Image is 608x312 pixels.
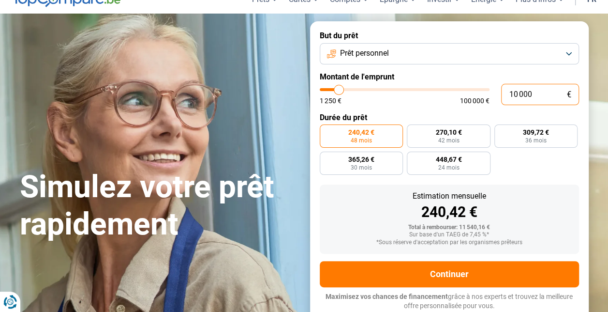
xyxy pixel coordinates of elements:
[351,165,372,171] span: 30 mois
[327,232,571,238] div: Sur base d'un TAEG de 7,45 %*
[320,31,579,40] label: But du prêt
[320,43,579,64] button: Prêt personnel
[20,169,298,243] h1: Simulez votre prêt rapidement
[348,156,374,163] span: 365,26 €
[327,192,571,200] div: Estimation mensuelle
[525,138,547,143] span: 36 mois
[320,72,579,81] label: Montant de l'emprunt
[320,261,579,287] button: Continuer
[351,138,372,143] span: 48 mois
[320,97,341,104] span: 1 250 €
[567,91,571,99] span: €
[460,97,489,104] span: 100 000 €
[438,165,459,171] span: 24 mois
[327,239,571,246] div: *Sous réserve d'acceptation par les organismes prêteurs
[320,292,579,311] p: grâce à nos experts et trouvez la meilleure offre personnalisée pour vous.
[326,293,448,300] span: Maximisez vos chances de financement
[327,205,571,219] div: 240,42 €
[523,129,549,136] span: 309,72 €
[438,138,459,143] span: 42 mois
[348,129,374,136] span: 240,42 €
[435,156,461,163] span: 448,67 €
[340,48,389,59] span: Prêt personnel
[435,129,461,136] span: 270,10 €
[327,224,571,231] div: Total à rembourser: 11 540,16 €
[320,113,579,122] label: Durée du prêt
